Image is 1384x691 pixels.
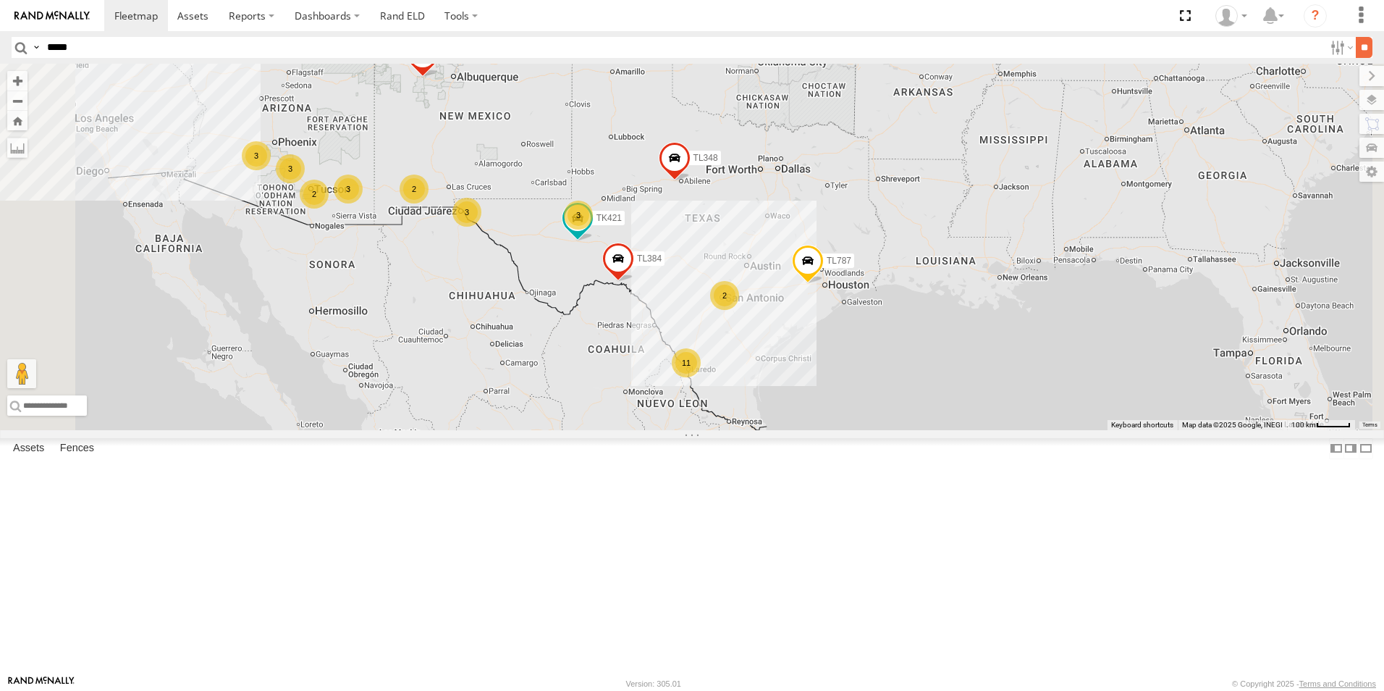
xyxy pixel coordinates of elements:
button: Zoom in [7,71,28,91]
label: Fences [53,438,101,458]
div: © Copyright 2025 - [1232,679,1376,688]
div: 3 [564,201,593,230]
label: Dock Summary Table to the Left [1329,438,1343,459]
div: 2 [300,180,329,209]
a: Terms [1362,422,1377,428]
a: Visit our Website [8,677,75,691]
i: ? [1304,4,1327,28]
label: Search Filter Options [1325,37,1356,58]
div: 2 [710,281,739,310]
button: Map Scale: 100 km per 44 pixels [1287,420,1355,430]
a: Terms and Conditions [1299,679,1376,688]
button: Zoom out [7,91,28,111]
label: Map Settings [1359,162,1384,182]
button: Keyboard shortcuts [1111,420,1173,430]
div: 11 [672,348,701,377]
label: Dock Summary Table to the Right [1343,438,1358,459]
span: 100 km [1291,421,1316,429]
div: 2 [400,175,429,204]
button: Zoom Home [7,111,28,130]
span: TL348 [693,153,718,163]
span: Map data ©2025 Google, INEGI [1182,421,1283,429]
img: rand-logo.svg [14,11,90,21]
div: 3 [452,198,481,227]
span: TL384 [637,254,662,264]
span: TL787 [827,256,851,266]
div: Daniel Del Muro [1210,5,1252,27]
span: TK421 [596,213,622,223]
div: 3 [242,141,271,170]
label: Assets [6,438,51,458]
label: Measure [7,138,28,158]
div: 3 [334,175,363,204]
button: Drag Pegman onto the map to open Street View [7,359,36,388]
div: Version: 305.01 [626,679,681,688]
label: Search Query [30,37,42,58]
div: 3 [276,154,305,183]
label: Hide Summary Table [1359,438,1373,459]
